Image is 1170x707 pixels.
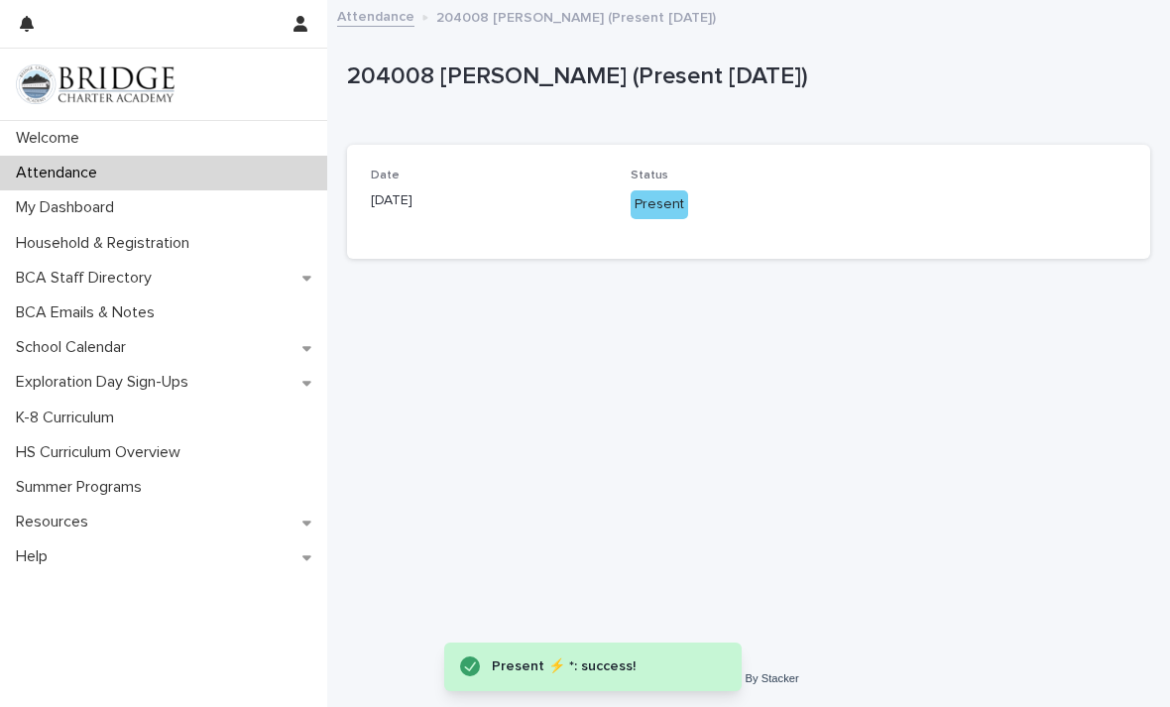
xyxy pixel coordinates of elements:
p: Household & Registration [8,234,205,253]
p: Resources [8,513,104,531]
p: Help [8,547,63,566]
div: Present [631,190,688,219]
p: Exploration Day Sign-Ups [8,373,204,392]
span: Status [631,170,668,181]
p: Welcome [8,129,95,148]
p: BCA Staff Directory [8,269,168,288]
p: K-8 Curriculum [8,409,130,427]
p: Summer Programs [8,478,158,497]
p: School Calendar [8,338,142,357]
p: HS Curriculum Overview [8,443,196,462]
p: 204008 [PERSON_NAME] (Present [DATE]) [347,62,1142,91]
p: 204008 [PERSON_NAME] (Present [DATE]) [436,5,716,27]
p: BCA Emails & Notes [8,303,171,322]
span: Date [371,170,400,181]
a: Powered By Stacker [698,672,798,684]
p: [DATE] [371,190,607,211]
a: Attendance [337,4,414,27]
p: My Dashboard [8,198,130,217]
img: V1C1m3IdTEidaUdm9Hs0 [16,64,175,104]
div: Present ⚡ *: success! [492,654,702,679]
p: Attendance [8,164,113,182]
